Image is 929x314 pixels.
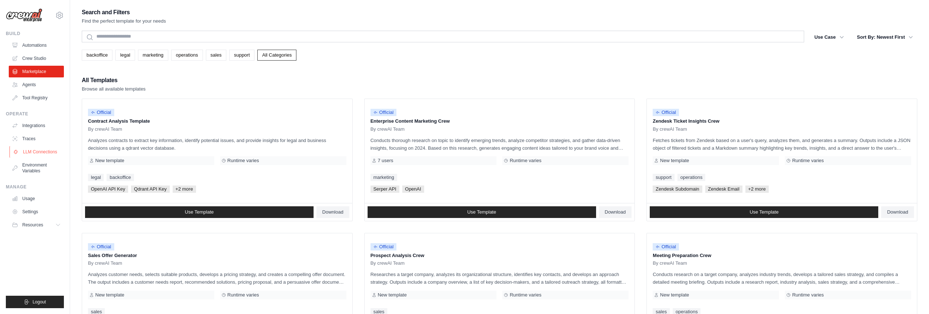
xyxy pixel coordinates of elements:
[653,126,687,132] span: By crewAI Team
[368,206,596,218] a: Use Template
[88,118,346,125] p: Contract Analysis Template
[206,50,226,61] a: sales
[6,184,64,190] div: Manage
[22,222,43,228] span: Resources
[660,292,689,298] span: New template
[88,271,346,286] p: Analyzes customer needs, selects suitable products, develops a pricing strategy, and creates a co...
[257,50,296,61] a: All Categories
[9,39,64,51] a: Automations
[653,252,911,259] p: Meeting Preparation Crew
[88,109,114,116] span: Official
[131,185,170,193] span: Qdrant API Key
[653,137,911,152] p: Fetches tickets from Zendesk based on a user's query, analyzes them, and generates a summary. Out...
[371,109,397,116] span: Official
[6,31,64,37] div: Build
[82,18,166,25] p: Find the perfect template for your needs
[653,260,687,266] span: By crewAI Team
[6,8,42,22] img: Logo
[467,209,496,215] span: Use Template
[853,31,917,44] button: Sort By: Newest First
[705,185,742,193] span: Zendesk Email
[85,206,314,218] a: Use Template
[316,206,349,218] a: Download
[881,206,914,218] a: Download
[9,133,64,145] a: Traces
[650,206,878,218] a: Use Template
[82,7,166,18] h2: Search and Filters
[660,158,689,164] span: New template
[653,185,702,193] span: Zendesk Subdomain
[88,260,122,266] span: By crewAI Team
[371,252,629,259] p: Prospect Analysis Crew
[88,252,346,259] p: Sales Offer Generator
[599,206,632,218] a: Download
[227,158,259,164] span: Runtime varies
[95,158,124,164] span: New template
[605,209,626,215] span: Download
[6,296,64,308] button: Logout
[173,185,196,193] span: +2 more
[82,75,146,85] h2: All Templates
[185,209,214,215] span: Use Template
[9,193,64,204] a: Usage
[378,158,394,164] span: 7 users
[32,299,46,305] span: Logout
[378,292,407,298] span: New template
[82,50,112,61] a: backoffice
[371,126,405,132] span: By crewAI Team
[88,174,104,181] a: legal
[9,79,64,91] a: Agents
[510,292,541,298] span: Runtime varies
[88,126,122,132] span: By crewAI Team
[322,209,343,215] span: Download
[88,185,128,193] span: OpenAI API Key
[677,174,706,181] a: operations
[9,159,64,177] a: Environment Variables
[371,271,629,286] p: Researches a target company, analyzes its organizational structure, identifies key contacts, and ...
[171,50,203,61] a: operations
[750,209,779,215] span: Use Template
[138,50,168,61] a: marketing
[402,185,424,193] span: OpenAI
[9,92,64,104] a: Tool Registry
[745,185,769,193] span: +2 more
[653,174,674,181] a: support
[371,174,397,181] a: marketing
[6,111,64,117] div: Operate
[810,31,848,44] button: Use Case
[9,53,64,64] a: Crew Studio
[115,50,135,61] a: legal
[371,260,405,266] span: By crewAI Team
[9,120,64,131] a: Integrations
[229,50,254,61] a: support
[792,158,824,164] span: Runtime varies
[653,118,911,125] p: Zendesk Ticket Insights Crew
[9,66,64,77] a: Marketplace
[653,109,679,116] span: Official
[371,118,629,125] p: Enterprise Content Marketing Crew
[653,243,679,250] span: Official
[88,243,114,250] span: Official
[371,185,399,193] span: Serper API
[653,271,911,286] p: Conducts research on a target company, analyzes industry trends, develops a tailored sales strate...
[371,243,397,250] span: Official
[887,209,908,215] span: Download
[9,146,65,158] a: LLM Connections
[95,292,124,298] span: New template
[510,158,541,164] span: Runtime varies
[88,137,346,152] p: Analyzes contracts to extract key information, identify potential issues, and provide insights fo...
[82,85,146,93] p: Browse all available templates
[9,219,64,231] button: Resources
[107,174,134,181] a: backoffice
[9,206,64,218] a: Settings
[792,292,824,298] span: Runtime varies
[227,292,259,298] span: Runtime varies
[371,137,629,152] p: Conducts thorough research on topic to identify emerging trends, analyze competitor strategies, a...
